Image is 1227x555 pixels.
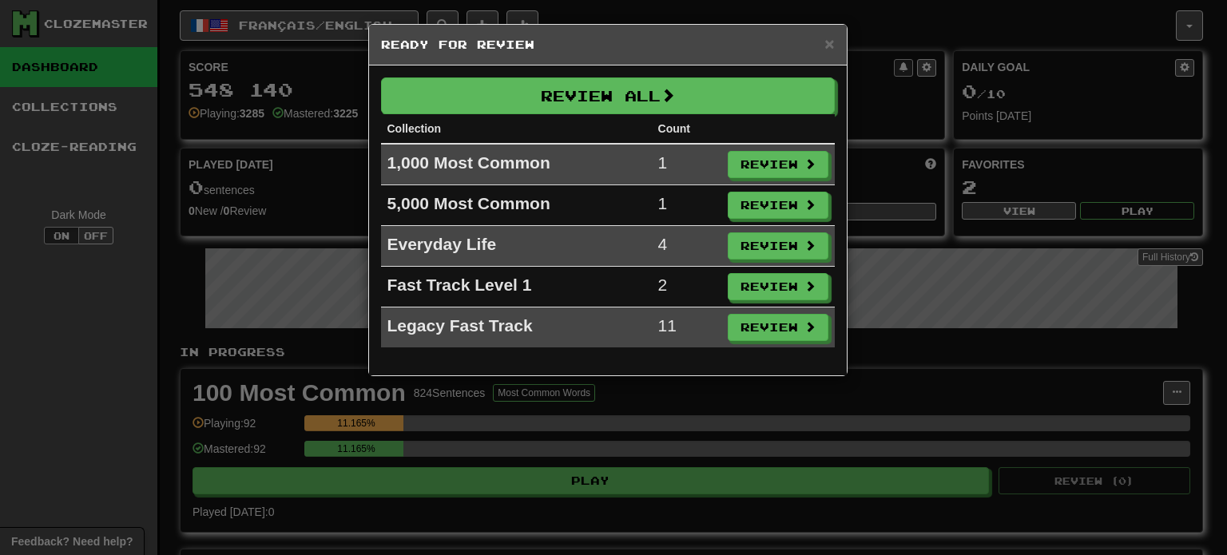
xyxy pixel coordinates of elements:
button: Review [728,151,828,178]
td: 1 [652,185,721,226]
button: Close [824,35,834,52]
td: 2 [652,267,721,307]
button: Review [728,232,828,260]
td: 1 [652,144,721,185]
span: × [824,34,834,53]
td: Legacy Fast Track [381,307,652,348]
td: 4 [652,226,721,267]
button: Review [728,314,828,341]
td: Everyday Life [381,226,652,267]
h5: Ready for Review [381,37,835,53]
td: Fast Track Level 1 [381,267,652,307]
button: Review All [381,77,835,114]
button: Review [728,273,828,300]
th: Collection [381,114,652,144]
td: 5,000 Most Common [381,185,652,226]
button: Review [728,192,828,219]
th: Count [652,114,721,144]
td: 1,000 Most Common [381,144,652,185]
td: 11 [652,307,721,348]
